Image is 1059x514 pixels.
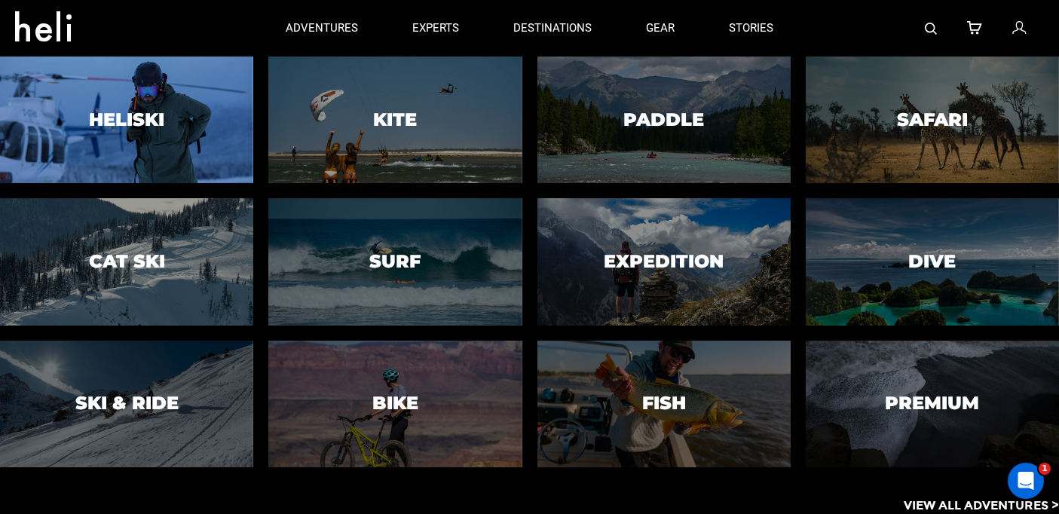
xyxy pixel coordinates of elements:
iframe: Intercom live chat [1008,463,1044,499]
p: View All Adventures > [904,497,1059,514]
img: search-bar-icon.svg [925,23,937,35]
p: destinations [513,20,592,36]
h3: Heliski [89,110,164,130]
h3: Premium [885,393,979,413]
h3: Expedition [604,252,724,271]
p: adventures [286,20,358,36]
h3: Ski & Ride [75,393,179,413]
h3: Dive [908,252,956,271]
h3: Cat Ski [89,252,165,271]
h3: Fish [642,393,686,413]
h3: Paddle [623,110,704,130]
p: experts [412,20,459,36]
h3: Surf [369,252,421,271]
a: PremiumPremium image [806,340,1059,467]
h3: Kite [373,110,417,130]
h3: Bike [372,393,418,413]
h3: Safari [897,110,968,130]
span: 1 [1039,463,1051,475]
